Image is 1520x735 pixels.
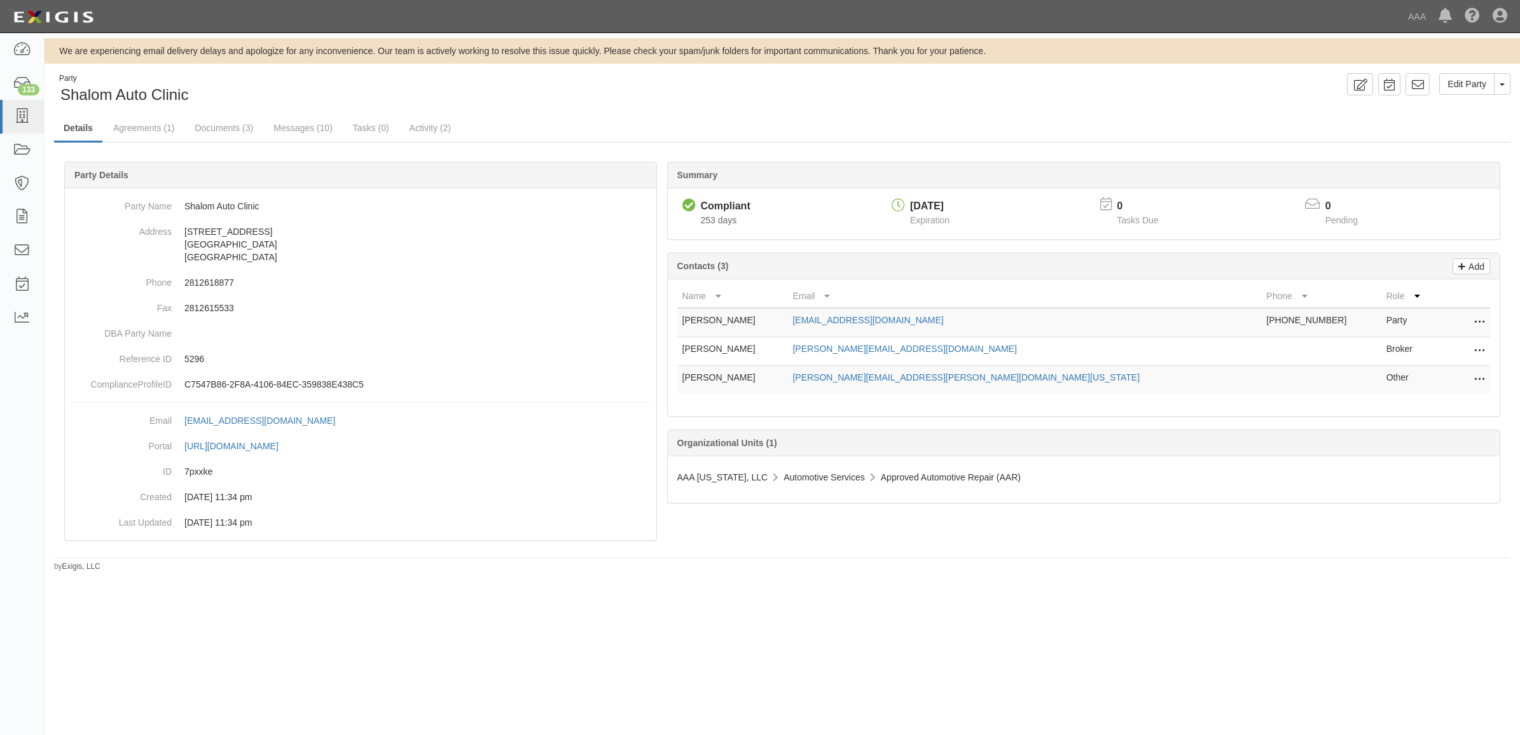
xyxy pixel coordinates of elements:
dt: Fax [70,295,172,314]
i: Compliant [682,199,696,213]
dt: ComplianceProfileID [70,372,172,391]
dd: Shalom Auto Clinic [70,193,651,219]
div: [EMAIL_ADDRESS][DOMAIN_NAME] [184,414,335,427]
td: [PERSON_NAME] [677,337,788,366]
a: [PERSON_NAME][EMAIL_ADDRESS][PERSON_NAME][DOMAIN_NAME][US_STATE] [792,372,1140,382]
div: Compliant [701,199,750,214]
p: Add [1465,259,1484,274]
dt: Reference ID [70,346,172,365]
a: Messages (10) [264,115,342,141]
i: Help Center - Complianz [1465,9,1480,24]
span: Automotive Services [784,472,865,482]
dt: Address [70,219,172,238]
dt: Last Updated [70,510,172,529]
th: Email [787,284,1261,308]
a: Add [1453,258,1490,274]
a: Activity (2) [400,115,460,141]
dd: 03/09/2023 11:34 pm [70,510,651,535]
a: [EMAIL_ADDRESS][DOMAIN_NAME] [792,315,943,325]
td: Other [1381,366,1439,395]
a: Agreements (1) [104,115,184,141]
dt: ID [70,459,172,478]
dt: Party Name [70,193,172,213]
th: Role [1381,284,1439,308]
dt: Created [70,484,172,503]
dt: DBA Party Name [70,321,172,340]
span: Since 12/23/2024 [701,215,737,225]
div: Party [59,73,188,84]
img: logo-5460c22ac91f19d4615b14bd174203de0afe785f0fc80cf4dbbc73dc1793850b.png [10,6,97,29]
dt: Portal [70,433,172,452]
span: Expiration [910,215,950,225]
th: Name [677,284,788,308]
span: Pending [1325,215,1358,225]
b: Summary [677,170,718,180]
td: [PERSON_NAME] [677,366,788,395]
p: 0 [1117,199,1174,214]
p: 5296 [184,353,651,365]
span: Approved Automotive Repair (AAR) [881,472,1021,482]
a: [PERSON_NAME][EMAIL_ADDRESS][DOMAIN_NAME] [792,344,1016,354]
a: Details [54,115,102,143]
dd: [STREET_ADDRESS] [GEOGRAPHIC_DATA] [GEOGRAPHIC_DATA] [70,219,651,270]
td: [PERSON_NAME] [677,308,788,337]
td: Broker [1381,337,1439,366]
small: by [54,561,100,572]
dd: 03/09/2023 11:34 pm [70,484,651,510]
b: Organizational Units (1) [677,438,777,448]
dd: 7pxxke [70,459,651,484]
dd: 2812615533 [70,295,651,321]
div: Shalom Auto Clinic [54,73,773,106]
span: Shalom Auto Clinic [60,86,188,103]
th: Phone [1261,284,1381,308]
a: Edit Party [1439,73,1495,95]
span: AAA [US_STATE], LLC [677,472,768,482]
a: AAA [1402,4,1432,29]
b: Party Details [74,170,128,180]
a: [EMAIL_ADDRESS][DOMAIN_NAME] [184,416,349,426]
a: Documents (3) [185,115,263,141]
b: Contacts (3) [677,261,729,271]
p: 0 [1325,199,1374,214]
a: Tasks (0) [343,115,399,141]
a: Exigis, LLC [62,562,100,571]
td: [PHONE_NUMBER] [1261,308,1381,337]
dt: Phone [70,270,172,289]
span: Tasks Due [1117,215,1158,225]
div: We are experiencing email delivery delays and apologize for any inconvenience. Our team is active... [45,45,1520,57]
td: Party [1381,308,1439,337]
dt: Email [70,408,172,427]
div: 133 [18,84,39,95]
dd: 2812618877 [70,270,651,295]
div: [DATE] [910,199,950,214]
p: C7547B86-2F8A-4106-84EC-359838E438C5 [184,378,651,391]
a: [URL][DOMAIN_NAME] [184,441,293,451]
